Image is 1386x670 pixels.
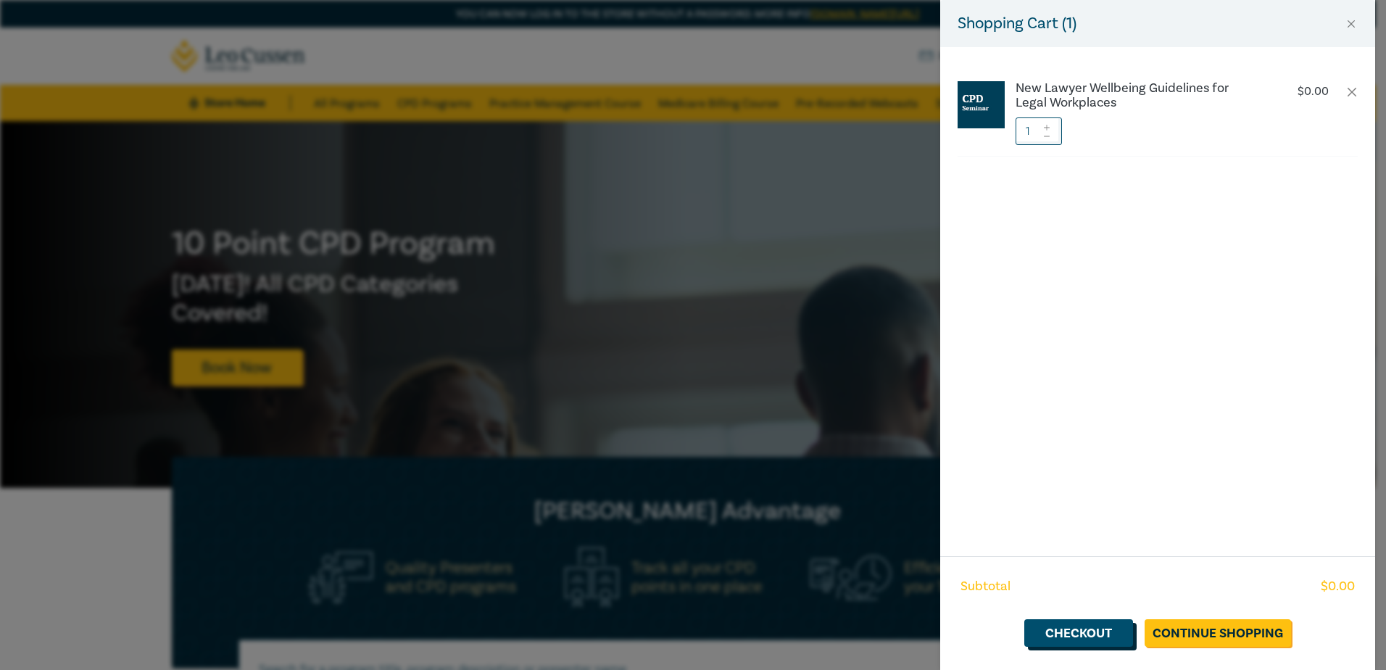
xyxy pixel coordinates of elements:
a: Checkout [1024,619,1133,647]
a: New Lawyer Wellbeing Guidelines for Legal Workplaces [1016,81,1256,110]
img: CPD%20Seminar.jpg [958,81,1005,128]
a: Continue Shopping [1145,619,1291,647]
input: 1 [1016,117,1062,145]
button: Close [1345,17,1358,30]
p: $ 0.00 [1298,85,1329,99]
span: Subtotal [960,577,1011,596]
span: $ 0.00 [1321,577,1355,596]
h5: Shopping Cart ( 1 ) [958,12,1076,36]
